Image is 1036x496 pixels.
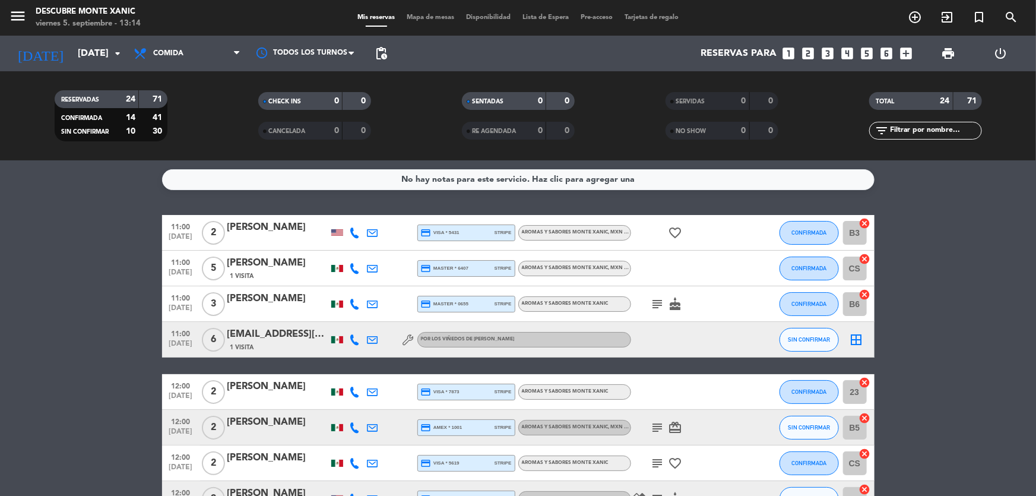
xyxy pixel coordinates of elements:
[227,255,328,271] div: [PERSON_NAME]
[495,229,512,236] span: stripe
[859,217,871,229] i: cancel
[361,127,368,135] strong: 0
[421,228,460,238] span: visa * 5431
[780,380,839,404] button: CONFIRMADA
[421,263,432,274] i: credit_card
[421,228,432,238] i: credit_card
[876,99,895,105] span: TOTAL
[820,46,835,61] i: looks_3
[166,340,196,353] span: [DATE]
[153,95,164,103] strong: 71
[791,229,826,236] span: CONFIRMADA
[421,263,469,274] span: master * 6407
[963,7,995,27] span: Reserva especial
[889,124,981,137] input: Filtrar por nombre...
[202,221,225,245] span: 2
[651,297,665,311] i: subject
[908,10,922,24] i: add_circle_outline
[202,416,225,440] span: 2
[669,456,683,470] i: favorite_border
[780,221,839,245] button: CONFIRMADA
[227,291,328,307] div: [PERSON_NAME]
[202,451,225,475] span: 2
[202,380,225,404] span: 2
[36,6,141,18] div: Descubre Monte Xanic
[126,113,135,122] strong: 14
[227,450,328,466] div: [PERSON_NAME]
[565,97,572,105] strong: 0
[522,460,609,465] span: Aromas y Sabores Monte Xanic
[269,99,302,105] span: CHECK INS
[940,97,950,105] strong: 24
[495,300,512,308] span: stripe
[898,46,914,61] i: add_box
[859,253,871,265] i: cancel
[780,292,839,316] button: CONFIRMADA
[538,97,543,105] strong: 0
[768,97,775,105] strong: 0
[166,219,196,233] span: 11:00
[788,424,830,431] span: SIN CONFIRMAR
[522,389,609,394] span: Aromas y Sabores Monte Xanic
[931,7,963,27] span: WALK IN
[361,97,368,105] strong: 0
[202,328,225,352] span: 6
[941,46,955,61] span: print
[676,99,705,105] span: SERVIDAS
[522,230,636,235] span: Aromas y Sabores Monte Xanic
[522,301,609,306] span: Aromas y Sabores Monte Xanic
[227,415,328,430] div: [PERSON_NAME]
[517,14,575,21] span: Lista de Espera
[110,46,125,61] i: arrow_drop_down
[619,14,685,21] span: Tarjetas de regalo
[780,416,839,440] button: SIN CONFIRMAR
[788,336,830,343] span: SIN CONFIRMAR
[780,328,839,352] button: SIN CONFIRMAR
[374,46,388,61] span: pending_actions
[1004,10,1018,24] i: search
[227,327,328,342] div: [EMAIL_ADDRESS][DOMAIN_NAME]
[62,97,100,103] span: RESERVADAS
[230,271,254,281] span: 1 Visita
[940,10,954,24] i: exit_to_app
[269,128,306,134] span: CANCELADA
[575,14,619,21] span: Pre-acceso
[401,14,460,21] span: Mapa de mesas
[36,18,141,30] div: viernes 5. septiembre - 13:14
[651,456,665,470] i: subject
[859,484,871,495] i: cancel
[153,113,164,122] strong: 41
[153,127,164,135] strong: 30
[421,422,462,433] span: amex * 1001
[351,14,401,21] span: Mis reservas
[839,46,855,61] i: looks_4
[791,265,826,271] span: CONFIRMADA
[879,46,894,61] i: looks_6
[62,115,103,121] span: CONFIRMADA
[421,299,432,309] i: credit_card
[166,378,196,392] span: 12:00
[522,266,636,270] span: Aromas y Sabores Monte Xanic
[9,7,27,25] i: menu
[495,264,512,272] span: stripe
[781,46,796,61] i: looks_one
[126,127,135,135] strong: 10
[768,127,775,135] strong: 0
[166,463,196,477] span: [DATE]
[609,425,636,429] span: , MXN 1050
[421,387,460,397] span: visa * 7873
[975,36,1027,71] div: LOG OUT
[166,304,196,318] span: [DATE]
[166,392,196,406] span: [DATE]
[166,268,196,282] span: [DATE]
[421,422,432,433] i: credit_card
[166,450,196,463] span: 12:00
[495,424,512,431] span: stripe
[791,388,826,395] span: CONFIRMADA
[669,226,683,240] i: favorite_border
[166,290,196,304] span: 11:00
[780,257,839,280] button: CONFIRMADA
[967,97,979,105] strong: 71
[875,124,889,138] i: filter_list
[401,173,635,187] div: No hay notas para este servicio. Haz clic para agregar una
